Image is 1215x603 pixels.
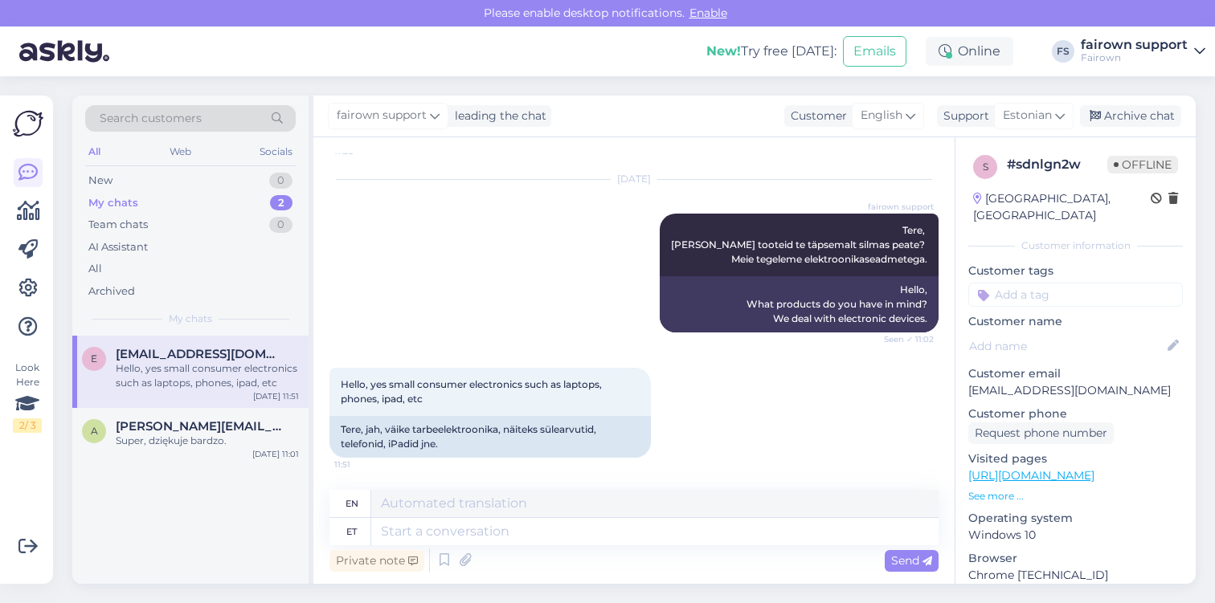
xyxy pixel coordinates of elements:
div: Super, dziękuje bardzo. [116,434,299,448]
div: Customer [784,108,847,124]
p: Operating system [968,510,1183,527]
span: 11:51 [334,458,395,471]
p: Customer tags [968,263,1183,279]
div: Fairown [1081,51,1188,64]
p: Chrome [TECHNICAL_ID] [968,567,1183,584]
span: English [861,107,902,124]
div: FS [1052,40,1074,63]
div: Team chats [88,217,148,233]
div: [DATE] 11:51 [253,390,299,402]
div: New [88,173,112,189]
span: fairown support [337,107,427,124]
div: [DATE] 11:01 [252,448,299,460]
a: [URL][DOMAIN_NAME] [968,468,1094,483]
div: Look Here [13,361,42,433]
div: My chats [88,195,138,211]
div: Online [926,37,1013,66]
span: Send [891,553,932,568]
span: Enable [685,6,732,20]
span: e [91,352,97,365]
div: leading the chat [448,108,546,124]
span: fairown support [868,201,934,213]
input: Add name [969,337,1164,355]
p: Customer name [968,313,1183,330]
div: et [346,518,357,545]
div: Web [166,141,194,162]
img: Askly Logo [13,108,43,139]
div: Tere, jah, väike tarbeelektroonika, näiteks sülearvutid, telefonid, iPadid jne. [329,416,651,458]
b: New! [706,43,741,59]
div: Try free [DATE]: [706,42,837,61]
div: 2 / 3 [13,418,42,433]
div: Request phone number [968,422,1114,444]
div: Private note [329,550,424,572]
p: Customer email [968,365,1183,382]
div: # sdnlgn2w [1007,155,1107,174]
button: Emails [843,36,906,67]
div: Archived [88,283,135,299]
span: Offline [1107,156,1178,173]
p: Visited pages [968,450,1183,467]
span: Tere, [PERSON_NAME] tooteid te täpsemalt silmas peate? Meie tegeleme elektroonikaseadmetega. [671,224,927,265]
span: s [983,161,988,173]
div: 2 [270,195,292,211]
p: Windows 10 [968,527,1183,544]
div: [GEOGRAPHIC_DATA], [GEOGRAPHIC_DATA] [973,190,1151,224]
div: AI Assistant [88,239,148,255]
div: Socials [256,141,296,162]
span: a [91,425,98,437]
span: Hello, yes small consumer electronics such as laptops, phones, ipad, etc [341,378,604,405]
span: Estonian [1003,107,1052,124]
div: [DATE] [329,172,939,186]
div: Support [937,108,989,124]
div: 0 [269,173,292,189]
a: fairown supportFairown [1081,39,1205,64]
div: Hello, yes small consumer electronics such as laptops, phones, ipad, etc [116,361,299,390]
div: Hello, What products do you have in mind? We deal with electronic devices. [660,276,939,332]
span: Search customers [100,110,202,127]
p: Customer phone [968,405,1183,422]
div: All [85,141,104,162]
span: My chats [169,312,212,326]
div: Customer information [968,238,1183,253]
span: Seen ✓ 11:02 [873,333,934,345]
div: All [88,261,102,277]
div: en [346,490,358,517]
span: amelia.nowicka@ispot.pl [116,419,283,434]
span: em@boyeadvisory.com [116,347,283,361]
div: 0 [269,217,292,233]
div: Archive chat [1080,105,1181,127]
p: [EMAIL_ADDRESS][DOMAIN_NAME] [968,382,1183,399]
input: Add a tag [968,283,1183,307]
p: Browser [968,550,1183,567]
div: fairown support [1081,39,1188,51]
p: See more ... [968,489,1183,503]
